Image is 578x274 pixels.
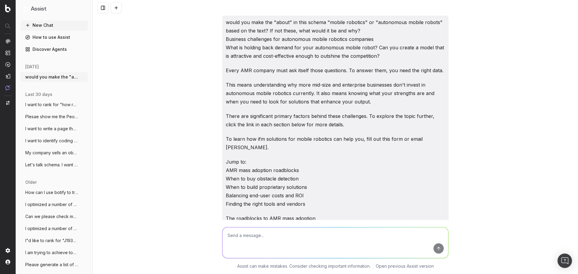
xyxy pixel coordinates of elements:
button: I want to write a page that's optimized [20,124,88,134]
button: I want to identify coding snippets and/o [20,136,88,146]
button: Let's talk schema. I want to create sche [20,160,88,170]
p: Assist can make mistakes. Consider checking important information. [237,263,371,269]
a: Discover Agents [20,45,88,54]
img: Activation [5,62,10,67]
span: I optimized a number of pages for keywor [25,226,78,232]
button: I optimized a number of pages for keywor [20,200,88,209]
span: I am trying to achieve topical authority [25,250,78,256]
img: Botify logo [5,5,11,12]
span: [DATE] [25,64,39,70]
span: Plesae show me the People Also Asked res [25,114,78,120]
img: Switch project [6,101,10,105]
img: Intelligence [5,50,10,55]
span: I want to write a page that's optimized [25,126,78,132]
span: How can I use botify to track our placem [25,189,78,195]
button: I am trying to achieve topical authority [20,248,88,257]
span: Can we please check my connection to GSC [25,214,78,220]
p: The roadblocks to AMR mass adoption Autonomous mobile robots are too valuable to ignore for most ... [226,214,445,248]
button: Please generate a list of pages on the i [20,260,88,269]
div: Open Intercom Messenger [558,254,572,268]
span: Let's talk schema. I want to create sche [25,162,78,168]
a: Open previous Assist version [376,263,434,269]
button: Assist [23,5,85,13]
img: Assist [23,6,28,12]
p: There are significant primary factors behind these challenges. To explore the topic further, clic... [226,112,445,129]
button: I want to rank for "how radar sensors wo [20,100,88,109]
button: Plesae show me the People Also Asked res [20,112,88,122]
span: Please generate a list of pages on the i [25,262,78,268]
a: How to use Assist [20,32,88,42]
span: older [25,179,37,185]
img: Analytics [5,39,10,44]
button: How can I use botify to track our placem [20,188,88,197]
button: My company sells an obstacle detection s [20,148,88,158]
img: My account [5,260,10,264]
p: To learn how ifm solutions for mobile robotics can help you, fill out this form or email [PERSON_... [226,135,445,152]
span: I optimized a number of pages for keywor [25,202,78,208]
p: Jump to: AMR mass adoption roadblocks When to buy obstacle detection When to build proprietary so... [226,158,445,208]
img: Setting [5,248,10,253]
img: Assist [5,85,10,90]
button: I"d like to rank for "J1939 radar sensor [20,236,88,245]
button: Can we please check my connection to GSC [20,212,88,221]
button: New Chat [20,20,88,30]
p: This means understanding why more mid-size and enterprise businesses don't invest in autonomous m... [226,81,445,106]
span: I want to rank for "how radar sensors wo [25,102,78,108]
span: last 30 days [25,91,52,97]
p: Every AMR company must ask itself those questions. To answer them, you need the right data. [226,66,445,75]
span: I want to identify coding snippets and/o [25,138,78,144]
span: I"d like to rank for "J1939 radar sensor [25,238,78,244]
span: My company sells an obstacle detection s [25,150,78,156]
button: I optimized a number of pages for keywor [20,224,88,233]
h1: Assist [31,5,46,13]
span: would you make the "about" in this schem [25,74,78,80]
img: Studio [5,74,10,79]
p: would you make the "about" in this schema "mobile robotics" or "autonomous mobile robots" based o... [226,18,445,60]
button: would you make the "about" in this schem [20,72,88,82]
